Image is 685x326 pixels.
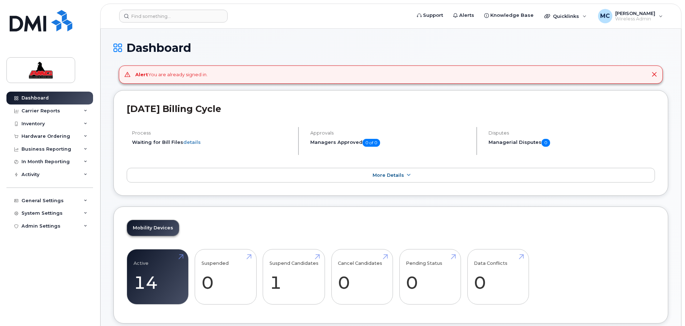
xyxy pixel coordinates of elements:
li: Waiting for Bill Files [132,139,292,146]
h4: Approvals [310,130,470,136]
strong: Alert [135,72,148,77]
h5: Managers Approved [310,139,470,147]
a: Active 14 [133,253,182,301]
span: More Details [373,172,404,178]
div: You are already signed in. [135,71,208,78]
h4: Process [132,130,292,136]
a: Mobility Devices [127,220,179,236]
a: details [183,139,201,145]
a: Data Conflicts 0 [474,253,522,301]
h2: [DATE] Billing Cycle [127,103,655,114]
h4: Disputes [489,130,655,136]
h1: Dashboard [113,42,668,54]
a: Cancel Candidates 0 [338,253,386,301]
a: Suspended 0 [201,253,250,301]
a: Suspend Candidates 1 [269,253,319,301]
span: 0 [541,139,550,147]
a: Pending Status 0 [406,253,454,301]
h5: Managerial Disputes [489,139,655,147]
span: 0 of 0 [363,139,380,147]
